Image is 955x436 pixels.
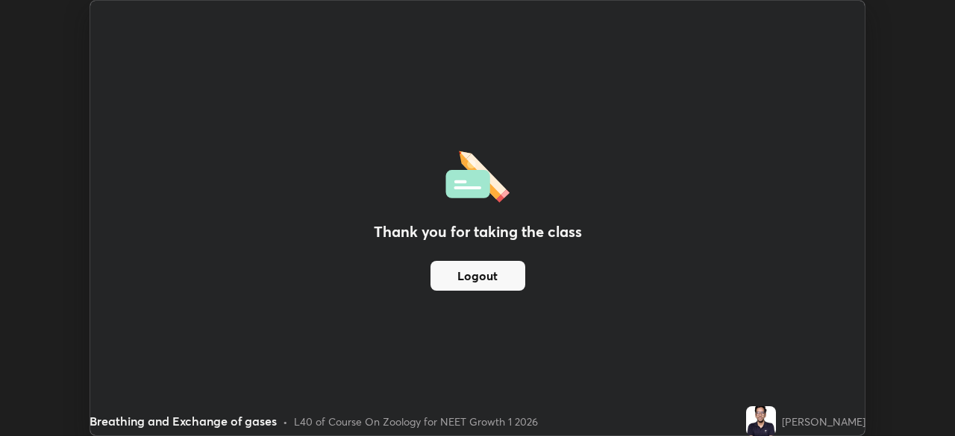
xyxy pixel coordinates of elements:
button: Logout [430,261,525,291]
div: [PERSON_NAME] [782,414,865,429]
h2: Thank you for taking the class [374,221,582,243]
div: L40 of Course On Zoology for NEET Growth 1 2026 [294,414,538,429]
div: • [283,414,288,429]
img: offlineFeedback.1438e8b3.svg [445,146,510,203]
div: Breathing and Exchange of gases [90,412,277,430]
img: 0c3fe7296f8544f788c5585060e0c385.jpg [746,406,776,436]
